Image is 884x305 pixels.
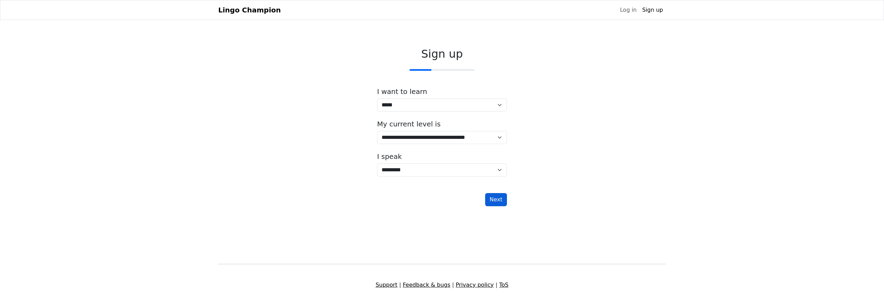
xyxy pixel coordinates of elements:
[377,87,427,96] label: I want to learn
[218,3,281,17] a: Lingo Champion
[377,152,402,161] label: I speak
[403,282,450,288] a: Feedback & bugs
[377,120,441,128] label: My current level is
[499,282,508,288] a: ToS
[617,3,639,17] a: Log in
[456,282,494,288] a: Privacy policy
[377,47,507,60] h2: Sign up
[640,3,666,17] a: Sign up
[376,282,397,288] a: Support
[485,193,507,206] button: Next
[214,281,670,289] div: | | |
